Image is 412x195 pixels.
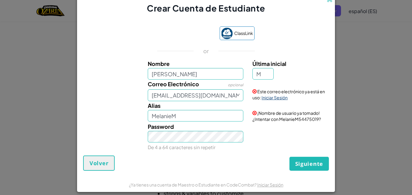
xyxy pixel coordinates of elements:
span: Correo Electrónico [148,80,199,87]
span: opcional [228,83,243,87]
span: Crear Cuenta de Estudiante [147,3,265,13]
small: De 4 a 64 caracteres sin repetir [148,144,215,150]
span: Volver [89,159,108,167]
a: Iniciar Sesión [257,182,283,187]
span: Nombre [148,60,170,67]
img: classlink-logo-small.png [221,28,233,39]
span: ClassLink [234,29,253,38]
a: Iniciar Sesión [262,95,288,100]
span: Este correo electrónico ya está en uso: [252,89,325,100]
span: Alias [148,102,160,109]
span: Siguiente [295,160,323,167]
p: or [203,47,209,55]
span: ¡Nombre de usuario ya tomado! ¿Intentar con MelanieM54475019? [252,110,321,122]
button: Volver [83,156,115,171]
iframe: Sign in with Google Button [155,27,217,41]
button: Siguiente [289,157,329,171]
span: ¿Ya tienes una cuenta de Maestro o Estudiante en CodeCombat? [129,182,257,187]
span: Password [148,123,174,130]
span: Última inicial [252,60,286,67]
